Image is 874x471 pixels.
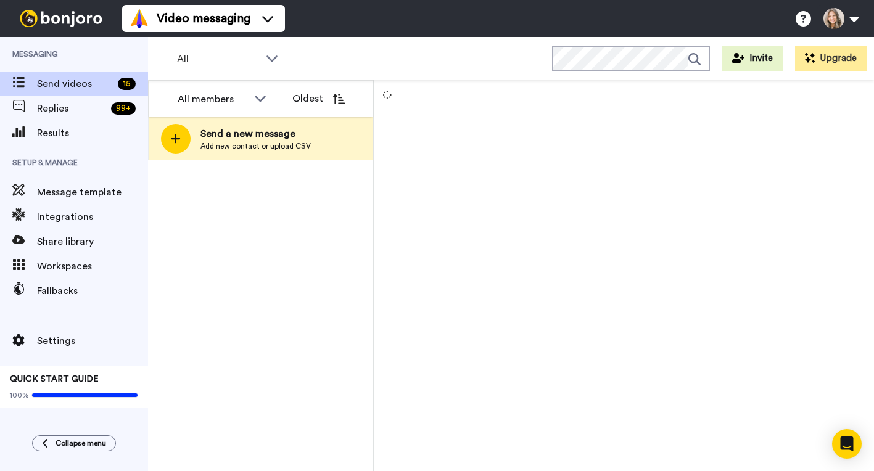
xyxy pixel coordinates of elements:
[37,126,148,141] span: Results
[200,141,311,151] span: Add new contact or upload CSV
[15,10,107,27] img: bj-logo-header-white.svg
[178,92,248,107] div: All members
[157,10,250,27] span: Video messaging
[37,101,106,116] span: Replies
[37,234,148,249] span: Share library
[832,429,862,459] div: Open Intercom Messenger
[111,102,136,115] div: 99 +
[32,435,116,451] button: Collapse menu
[118,78,136,90] div: 15
[283,86,354,111] button: Oldest
[795,46,867,71] button: Upgrade
[10,375,99,383] span: QUICK START GUIDE
[177,52,260,67] span: All
[130,9,149,28] img: vm-color.svg
[37,334,148,348] span: Settings
[37,185,148,200] span: Message template
[37,259,148,274] span: Workspaces
[10,390,29,400] span: 100%
[56,438,106,448] span: Collapse menu
[722,46,783,71] button: Invite
[37,284,148,298] span: Fallbacks
[37,210,148,224] span: Integrations
[200,126,311,141] span: Send a new message
[37,76,113,91] span: Send videos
